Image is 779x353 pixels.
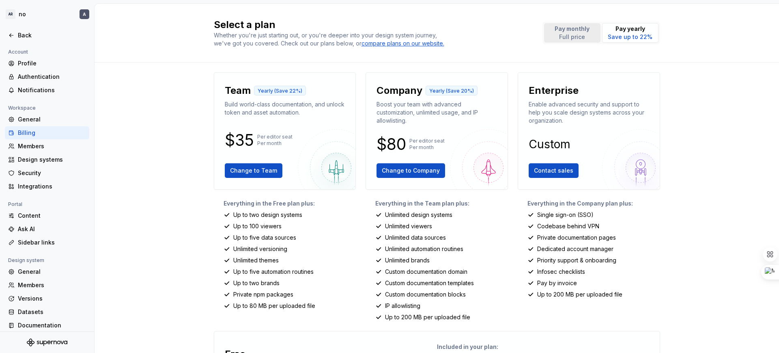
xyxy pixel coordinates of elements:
[5,236,89,249] a: Sidebar links
[537,256,616,264] p: Priority support & onboarding
[608,33,652,41] p: Save up to 22%
[5,140,89,153] a: Members
[233,290,293,299] p: Private npm packages
[18,182,86,191] div: Integrations
[5,29,89,42] a: Back
[5,279,89,292] a: Members
[18,129,86,137] div: Billing
[18,156,86,164] div: Design systems
[5,47,31,57] div: Account
[5,305,89,318] a: Datasets
[5,199,26,209] div: Portal
[233,268,314,276] p: Up to five automation routines
[5,113,89,126] a: General
[382,167,440,175] span: Change to Company
[18,268,86,276] div: General
[18,86,86,94] div: Notifications
[5,57,89,70] a: Profile
[214,31,449,48] div: Whether you're just starting out, or you're deeper into your design system journey, we've got you...
[5,153,89,166] a: Design systems
[233,234,296,242] p: Up to five data sources
[429,88,474,94] p: Yearly (Save 20%)
[385,211,452,219] p: Unlimited design systems
[233,279,280,287] p: Up to two brands
[233,245,287,253] p: Unlimited versioning
[537,279,577,287] p: Pay by invoice
[83,11,86,17] div: A
[608,25,652,33] p: Pay yearly
[537,234,616,242] p: Private documentation pages
[2,5,93,23] button: ARnoA
[377,163,445,178] button: Change to Company
[5,292,89,305] a: Versions
[555,33,590,41] p: Full price
[214,18,533,31] h2: Select a plan
[534,167,573,175] span: Contact sales
[18,225,86,233] div: Ask AI
[375,199,508,208] p: Everything in the Team plan plus:
[377,139,406,149] p: $80
[5,103,39,113] div: Workspace
[529,163,579,178] button: Contact sales
[18,169,86,177] div: Security
[18,238,86,247] div: Sidebar links
[225,163,282,178] button: Change to Team
[5,167,89,180] a: Security
[18,281,86,289] div: Members
[5,265,89,278] a: General
[385,279,474,287] p: Custom documentation templates
[18,73,86,81] div: Authentication
[18,321,86,329] div: Documentation
[233,302,315,310] p: Up to 80 MB per uploaded file
[385,234,446,242] p: Unlimited data sources
[385,222,432,230] p: Unlimited viewers
[225,100,345,117] p: Build world-class documentation, and unlock token and asset automation.
[5,84,89,97] a: Notifications
[537,211,594,219] p: Single sign-on (SSO)
[230,167,277,175] span: Change to Team
[544,23,600,43] button: Pay monthlyFull price
[27,338,67,347] svg: Supernova Logo
[385,290,466,299] p: Custom documentation blocks
[385,268,467,276] p: Custom documentation domain
[18,31,86,39] div: Back
[233,256,279,264] p: Unlimited themes
[555,25,590,33] p: Pay monthly
[5,319,89,332] a: Documentation
[385,256,430,264] p: Unlimited brands
[377,84,422,97] p: Company
[233,222,282,230] p: Up to 100 viewers
[5,223,89,236] a: Ask AI
[5,209,89,222] a: Content
[6,9,15,19] div: AR
[362,39,444,48] a: compare plans on our website.
[377,100,497,125] p: Boost your team with advanced customization, unlimited usage, and IP allowlisting.
[5,126,89,139] a: Billing
[257,134,293,147] p: Per editor seat Per month
[5,180,89,193] a: Integrations
[18,142,86,150] div: Members
[529,84,579,97] p: Enterprise
[18,59,86,67] div: Profile
[537,268,585,276] p: Infosec checklists
[5,70,89,83] a: Authentication
[529,100,649,125] p: Enable advanced security and support to help you scale design systems across your organization.
[537,222,599,230] p: Codebase behind VPN
[224,199,356,208] p: Everything in the Free plan plus:
[537,245,613,253] p: Dedicated account manager
[385,302,420,310] p: IP allowlisting
[19,10,26,18] div: no
[18,212,86,220] div: Content
[529,139,570,149] p: Custom
[233,211,302,219] p: Up to two design systems
[258,88,302,94] p: Yearly (Save 22%)
[225,135,254,145] p: $35
[537,290,622,299] p: Up to 200 MB per uploaded file
[602,23,658,43] button: Pay yearlySave up to 22%
[437,343,653,351] p: Included in your plan:
[409,138,445,151] p: Per editor seat Per month
[527,199,660,208] p: Everything in the Company plan plus:
[18,308,86,316] div: Datasets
